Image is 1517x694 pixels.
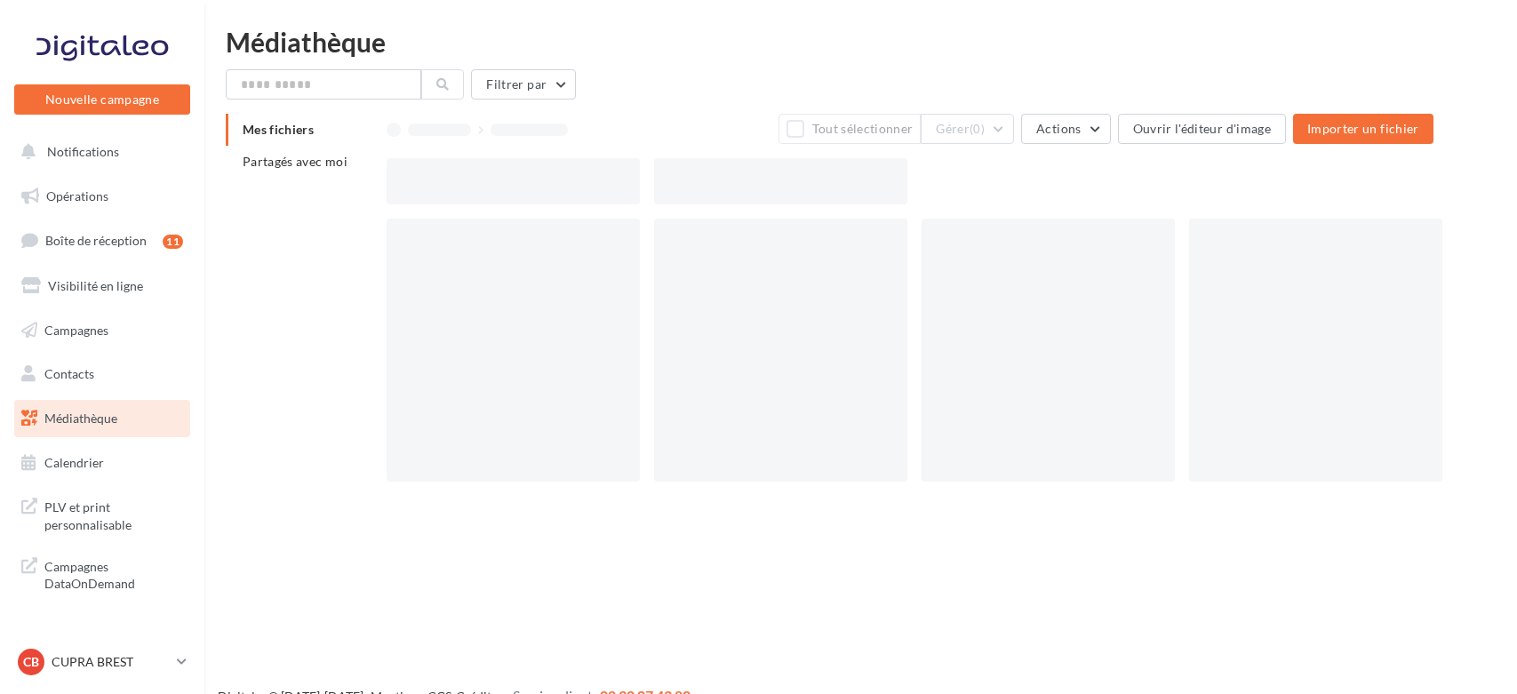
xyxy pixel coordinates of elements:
[14,84,190,115] button: Nouvelle campagne
[48,278,143,293] span: Visibilité en ligne
[11,267,194,305] a: Visibilité en ligne
[226,28,1496,55] div: Médiathèque
[1307,121,1419,136] span: Importer un fichier
[921,114,1014,144] button: Gérer(0)
[44,322,108,337] span: Campagnes
[163,235,183,249] div: 11
[11,133,187,171] button: Notifications
[243,154,347,169] span: Partagés avec moi
[44,455,104,470] span: Calendrier
[11,444,194,482] a: Calendrier
[44,495,183,533] span: PLV et print personnalisable
[47,144,119,159] span: Notifications
[11,312,194,349] a: Campagnes
[14,645,190,679] a: CB CUPRA BREST
[44,554,183,593] span: Campagnes DataOnDemand
[23,653,39,671] span: CB
[1293,114,1433,144] button: Importer un fichier
[778,114,921,144] button: Tout sélectionner
[11,547,194,600] a: Campagnes DataOnDemand
[1021,114,1110,144] button: Actions
[44,411,117,426] span: Médiathèque
[46,188,108,203] span: Opérations
[970,122,985,136] span: (0)
[11,488,194,540] a: PLV et print personnalisable
[52,653,170,671] p: CUPRA BREST
[471,69,576,100] button: Filtrer par
[11,178,194,215] a: Opérations
[1036,121,1081,136] span: Actions
[11,221,194,259] a: Boîte de réception11
[11,355,194,393] a: Contacts
[243,122,314,137] span: Mes fichiers
[45,233,147,248] span: Boîte de réception
[44,366,94,381] span: Contacts
[11,400,194,437] a: Médiathèque
[1118,114,1286,144] button: Ouvrir l'éditeur d'image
